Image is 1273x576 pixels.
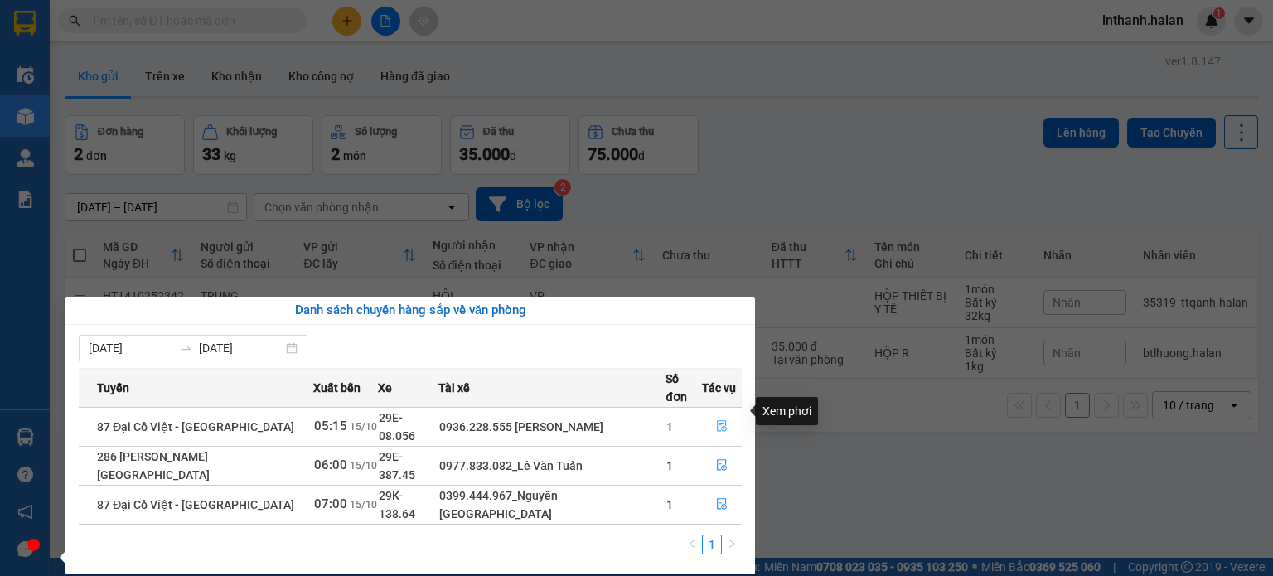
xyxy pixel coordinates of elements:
[97,420,294,433] span: 87 Đại Cồ Việt - [GEOGRAPHIC_DATA]
[379,489,415,520] span: 29K-138.64
[350,460,377,472] span: 15/10
[703,414,741,440] button: file-done
[314,419,347,433] span: 05:15
[756,397,818,425] div: Xem phơi
[439,418,665,436] div: 0936.228.555 [PERSON_NAME]
[313,379,361,397] span: Xuất bến
[179,341,192,355] span: to
[702,535,722,554] li: 1
[314,457,347,472] span: 06:00
[716,420,728,433] span: file-done
[379,411,415,443] span: 29E-08.056
[199,339,283,357] input: Đến ngày
[666,498,673,511] span: 1
[687,539,697,549] span: left
[350,421,377,433] span: 15/10
[378,379,392,397] span: Xe
[727,539,737,549] span: right
[97,498,294,511] span: 87 Đại Cồ Việt - [GEOGRAPHIC_DATA]
[703,453,741,479] button: file-done
[716,498,728,511] span: file-done
[702,379,736,397] span: Tác vụ
[716,459,728,472] span: file-done
[666,459,673,472] span: 1
[179,341,192,355] span: swap-right
[682,535,702,554] li: Previous Page
[350,499,377,511] span: 15/10
[314,496,347,511] span: 07:00
[666,420,673,433] span: 1
[97,450,210,482] span: 286 [PERSON_NAME][GEOGRAPHIC_DATA]
[439,486,665,523] div: 0399.444.967_Nguyễn [GEOGRAPHIC_DATA]
[722,535,742,554] button: right
[722,535,742,554] li: Next Page
[379,450,415,482] span: 29E-387.45
[97,379,129,397] span: Tuyến
[703,491,741,518] button: file-done
[439,457,665,475] div: 0977.833.082_Lê Văn Tuấn
[703,535,721,554] a: 1
[666,370,701,406] span: Số đơn
[89,339,172,357] input: Từ ngày
[438,379,470,397] span: Tài xế
[682,535,702,554] button: left
[79,301,742,321] div: Danh sách chuyến hàng sắp về văn phòng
